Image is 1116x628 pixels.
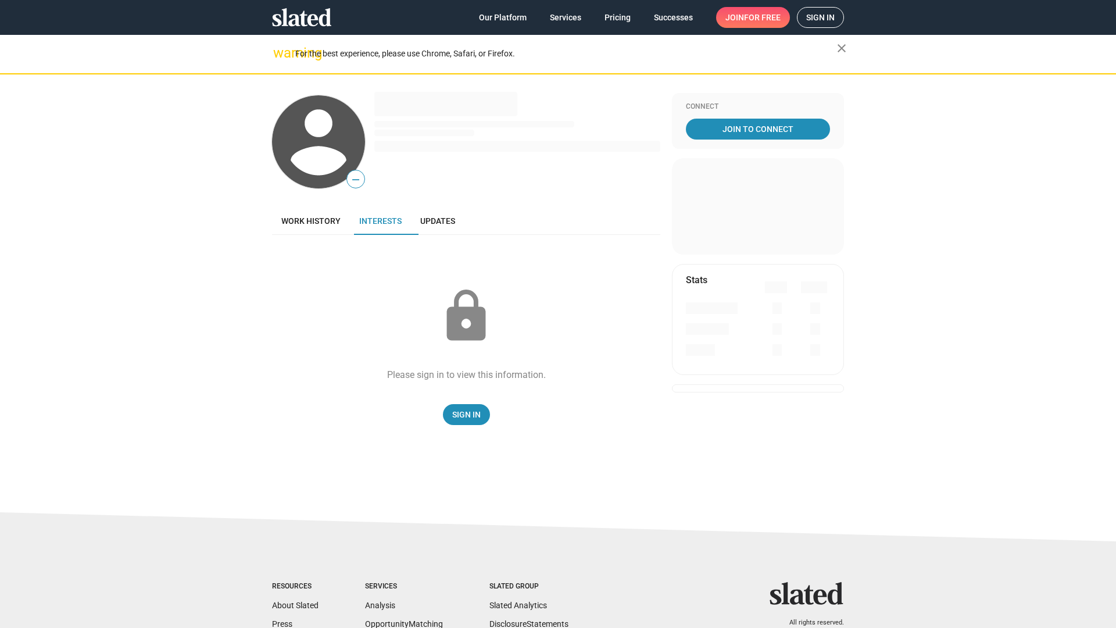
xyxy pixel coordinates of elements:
[420,216,455,226] span: Updates
[359,216,402,226] span: Interests
[541,7,591,28] a: Services
[470,7,536,28] a: Our Platform
[489,582,568,591] div: Slated Group
[686,102,830,112] div: Connect
[806,8,835,27] span: Sign in
[443,404,490,425] a: Sign In
[725,7,781,28] span: Join
[604,7,631,28] span: Pricing
[387,369,546,381] div: Please sign in to view this information.
[272,207,350,235] a: Work history
[350,207,411,235] a: Interests
[273,46,287,60] mat-icon: warning
[686,274,707,286] mat-card-title: Stats
[365,601,395,610] a: Analysis
[272,582,319,591] div: Resources
[281,216,341,226] span: Work history
[347,172,364,187] span: —
[688,119,828,140] span: Join To Connect
[716,7,790,28] a: Joinfor free
[272,601,319,610] a: About Slated
[411,207,464,235] a: Updates
[437,287,495,345] mat-icon: lock
[489,601,547,610] a: Slated Analytics
[645,7,702,28] a: Successes
[797,7,844,28] a: Sign in
[686,119,830,140] a: Join To Connect
[550,7,581,28] span: Services
[595,7,640,28] a: Pricing
[654,7,693,28] span: Successes
[479,7,527,28] span: Our Platform
[452,404,481,425] span: Sign In
[835,41,849,55] mat-icon: close
[295,46,837,62] div: For the best experience, please use Chrome, Safari, or Firefox.
[365,582,443,591] div: Services
[744,7,781,28] span: for free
